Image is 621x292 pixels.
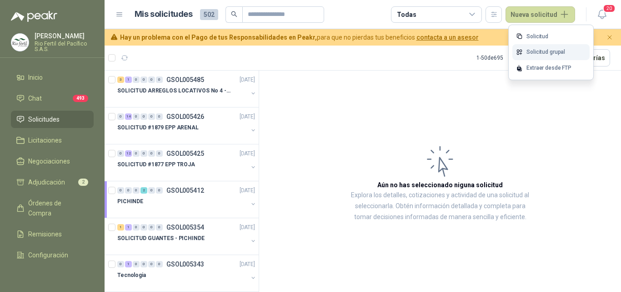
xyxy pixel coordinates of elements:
[594,6,610,23] button: 20
[240,186,255,195] p: [DATE]
[125,77,132,83] div: 1
[133,77,140,83] div: 0
[11,111,94,128] a: Solicitudes
[117,77,124,83] div: 3
[140,224,147,231] div: 0
[78,179,88,186] span: 2
[11,90,94,107] a: Chat493
[512,44,590,60] a: Solicitud grupal
[512,29,590,45] a: Solicitud
[117,187,124,194] div: 0
[156,113,163,120] div: 0
[350,190,530,223] p: Explora los detalles, cotizaciones y actividad de una solicitud al seleccionarla. Obtén informaci...
[604,32,616,43] button: Cerrar
[133,187,140,194] div: 0
[28,198,85,218] span: Órdenes de Compra
[166,187,204,194] p: GSOL005412
[11,11,57,22] img: Logo peakr
[117,160,195,169] p: SOLICITUD #1877 EPP TROJA
[476,51,532,65] div: 1 - 50 de 695
[11,246,94,264] a: Configuración
[506,6,575,23] button: Nueva solicitud
[28,250,68,260] span: Configuración
[11,34,29,51] img: Company Logo
[156,150,163,157] div: 0
[166,150,204,157] p: GSOL005425
[117,222,257,251] a: 1 1 0 0 0 0 GSOL005354[DATE] SOLICITUD GUANTES - PICHINDE
[117,259,257,288] a: 0 1 0 0 0 0 GSOL005343[DATE] Tecnologia
[11,225,94,243] a: Remisiones
[603,4,616,13] span: 20
[140,77,147,83] div: 0
[240,260,255,269] p: [DATE]
[11,69,94,86] a: Inicio
[148,187,155,194] div: 0
[140,150,147,157] div: 0
[125,113,132,120] div: 14
[11,153,94,170] a: Negociaciones
[140,113,147,120] div: 0
[35,41,94,52] p: Rio Fertil del Pacífico S.A.S.
[156,224,163,231] div: 0
[512,60,590,76] div: Extraer desde FTP
[125,261,132,267] div: 1
[148,150,155,157] div: 0
[231,11,237,17] span: search
[135,8,193,21] h1: Mis solicitudes
[156,261,163,267] div: 0
[11,174,94,191] a: Adjudicación2
[11,132,94,149] a: Licitaciones
[125,150,132,157] div: 12
[28,177,65,187] span: Adjudicación
[117,197,143,206] p: PICHINDE
[156,77,163,83] div: 0
[140,261,147,267] div: 0
[140,187,147,194] div: 2
[117,87,230,95] p: SOLICITUD ARREGLOS LOCATIVOS No 4 - PICHINDE
[125,224,132,231] div: 1
[156,187,163,194] div: 0
[117,74,257,103] a: 3 1 0 0 0 0 GSOL005485[DATE] SOLICITUD ARREGLOS LOCATIVOS No 4 - PICHINDE
[11,195,94,222] a: Órdenes de Compra
[28,72,43,82] span: Inicio
[133,113,140,120] div: 0
[28,135,62,145] span: Licitaciones
[148,77,155,83] div: 0
[120,32,479,42] span: para que no pierdas tus beneficios
[117,150,124,157] div: 0
[166,77,204,83] p: GSOL005485
[148,224,155,231] div: 0
[200,9,218,20] span: 502
[148,113,155,120] div: 0
[28,156,70,166] span: Negociaciones
[240,76,255,84] p: [DATE]
[11,267,94,285] a: Manuales y ayuda
[133,261,140,267] div: 0
[35,33,94,39] p: [PERSON_NAME]
[117,261,124,267] div: 0
[397,10,416,20] div: Todas
[117,113,124,120] div: 0
[148,261,155,267] div: 0
[120,34,317,41] b: Hay un problema con el Pago de tus Responsabilidades en Peakr,
[117,271,146,280] p: Tecnologia
[28,93,42,103] span: Chat
[240,113,255,121] p: [DATE]
[117,224,124,231] div: 1
[240,223,255,232] p: [DATE]
[117,111,257,140] a: 0 14 0 0 0 0 GSOL005426[DATE] SOLICITUD #1879 EPP ARENAL
[166,224,204,231] p: GSOL005354
[117,185,257,214] a: 0 0 0 2 0 0 GSOL005412[DATE] PICHINDE
[377,180,503,190] h3: Aún no has seleccionado niguna solicitud
[28,114,60,124] span: Solicitudes
[73,95,88,102] span: 493
[166,261,204,267] p: GSOL005343
[125,187,132,194] div: 0
[133,224,140,231] div: 0
[416,34,479,41] a: contacta a un asesor
[117,123,199,132] p: SOLICITUD #1879 EPP ARENAL
[28,229,62,239] span: Remisiones
[240,149,255,158] p: [DATE]
[133,150,140,157] div: 0
[117,234,205,243] p: SOLICITUD GUANTES - PICHINDE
